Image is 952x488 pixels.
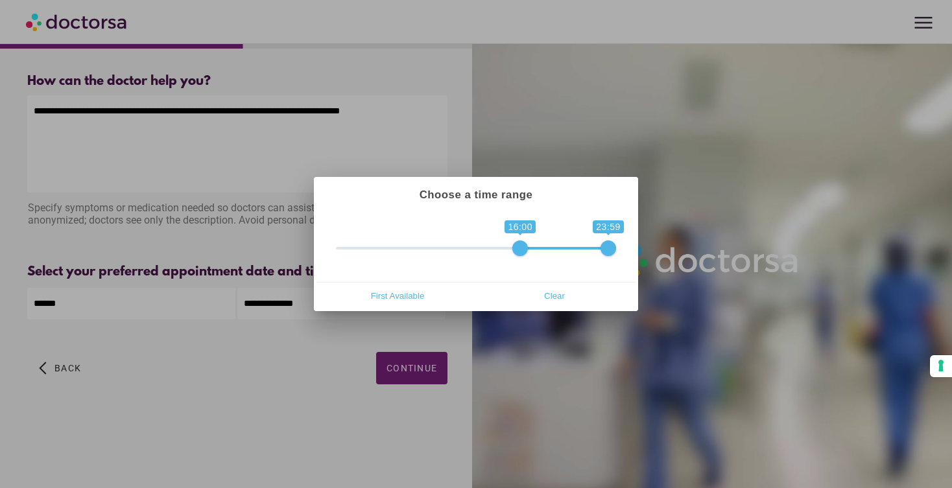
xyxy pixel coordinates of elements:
span: Clear [480,286,629,305]
span: 23:59 [593,220,624,233]
span: First Available [323,286,472,305]
strong: Choose a time range [420,189,533,201]
button: Your consent preferences for tracking technologies [930,355,952,377]
span: 16:00 [505,220,536,233]
button: First Available [319,285,476,306]
button: Clear [476,285,633,306]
